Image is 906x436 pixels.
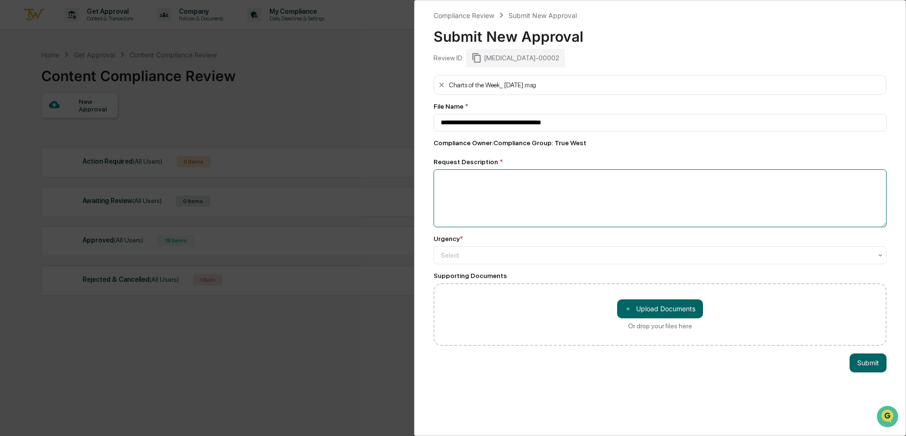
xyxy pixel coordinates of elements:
span: Pylon [94,161,115,168]
div: File Name [434,102,887,110]
div: 🗄️ [69,121,76,128]
div: 🖐️ [9,121,17,128]
span: ＋ [625,304,631,313]
div: [MEDICAL_DATA]-00002 [466,49,565,67]
span: Preclearance [19,120,61,129]
div: Charts of the Week_ [DATE].msg [449,81,536,89]
div: Submit New Approval [434,20,887,45]
p: How can we help? [9,20,173,35]
div: We're available if you need us! [32,82,120,90]
button: Start new chat [161,75,173,87]
div: Or drop your files here [628,322,692,330]
div: Compliance Review [434,11,494,19]
div: Review ID: [434,54,464,62]
a: Powered byPylon [67,160,115,168]
img: 1746055101610-c473b297-6a78-478c-a979-82029cc54cd1 [9,73,27,90]
a: 🖐️Preclearance [6,116,65,133]
a: 🗄️Attestations [65,116,121,133]
div: Submit New Approval [508,11,577,19]
div: Urgency [434,235,463,242]
div: Compliance Owner : Compliance Group: True West [434,139,887,147]
div: 🔎 [9,139,17,146]
span: Data Lookup [19,138,60,147]
div: Start new chat [32,73,156,82]
button: Or drop your files here [617,299,703,318]
a: 🔎Data Lookup [6,134,64,151]
button: Submit [850,353,887,372]
div: Supporting Documents [434,272,887,279]
span: Attestations [78,120,118,129]
iframe: Open customer support [876,405,901,430]
div: Request Description [434,158,887,166]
